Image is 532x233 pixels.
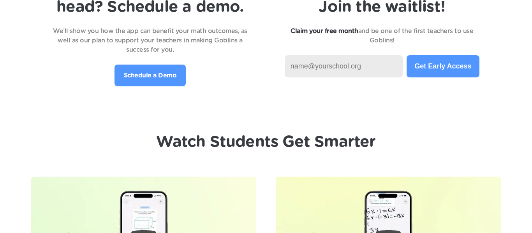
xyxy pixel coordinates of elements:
p: and be one of the first teachers to use Goblins! [285,26,479,45]
p: We’ll show you how the app can benefit your math outcomes, as well as our plan to support your te... [53,26,247,54]
p: Schedule a Demo [124,71,177,80]
button: Get Early Access [407,55,479,77]
strong: Claim your free month [291,28,358,34]
a: Schedule a Demo [115,65,186,86]
h1: Watch Students Get Smarter [156,133,375,151]
input: name@yourschool.org [285,55,403,77]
